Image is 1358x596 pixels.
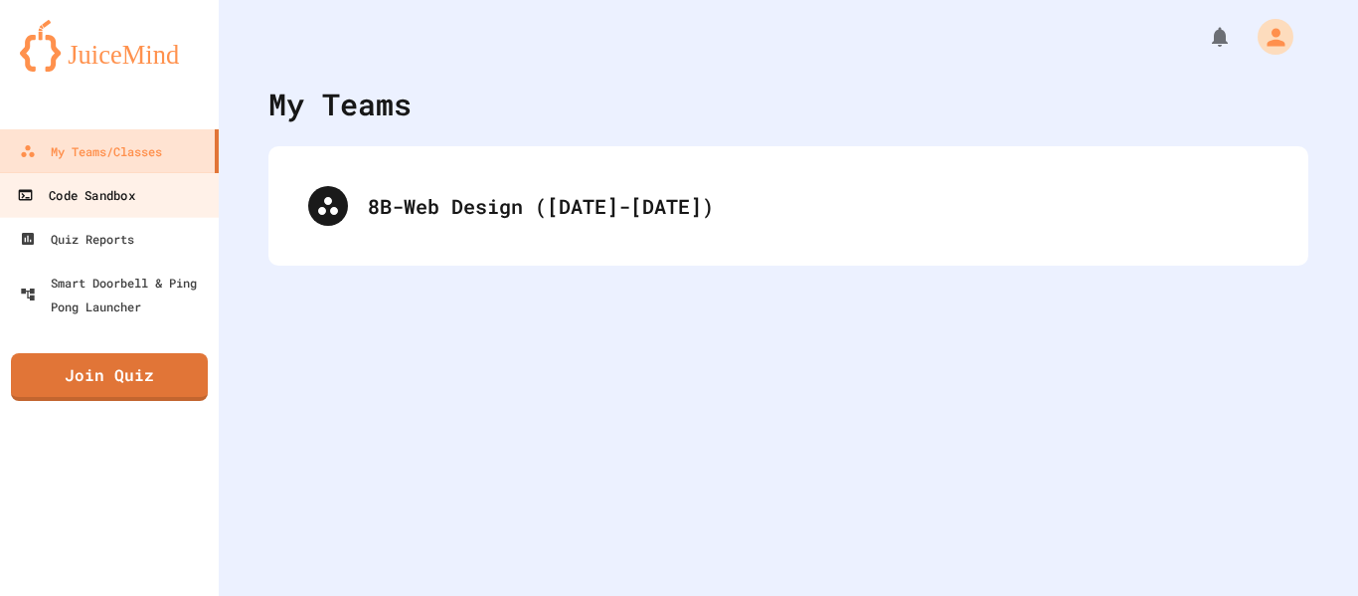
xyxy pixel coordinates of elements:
[1237,14,1298,60] div: My Account
[268,82,412,126] div: My Teams
[368,191,1269,221] div: 8B-Web Design ([DATE]-[DATE])
[1171,20,1237,54] div: My Notifications
[288,166,1288,246] div: 8B-Web Design ([DATE]-[DATE])
[11,353,208,401] a: Join Quiz
[20,139,162,163] div: My Teams/Classes
[17,183,134,208] div: Code Sandbox
[20,20,199,72] img: logo-orange.svg
[20,227,134,251] div: Quiz Reports
[20,271,211,318] div: Smart Doorbell & Ping Pong Launcher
